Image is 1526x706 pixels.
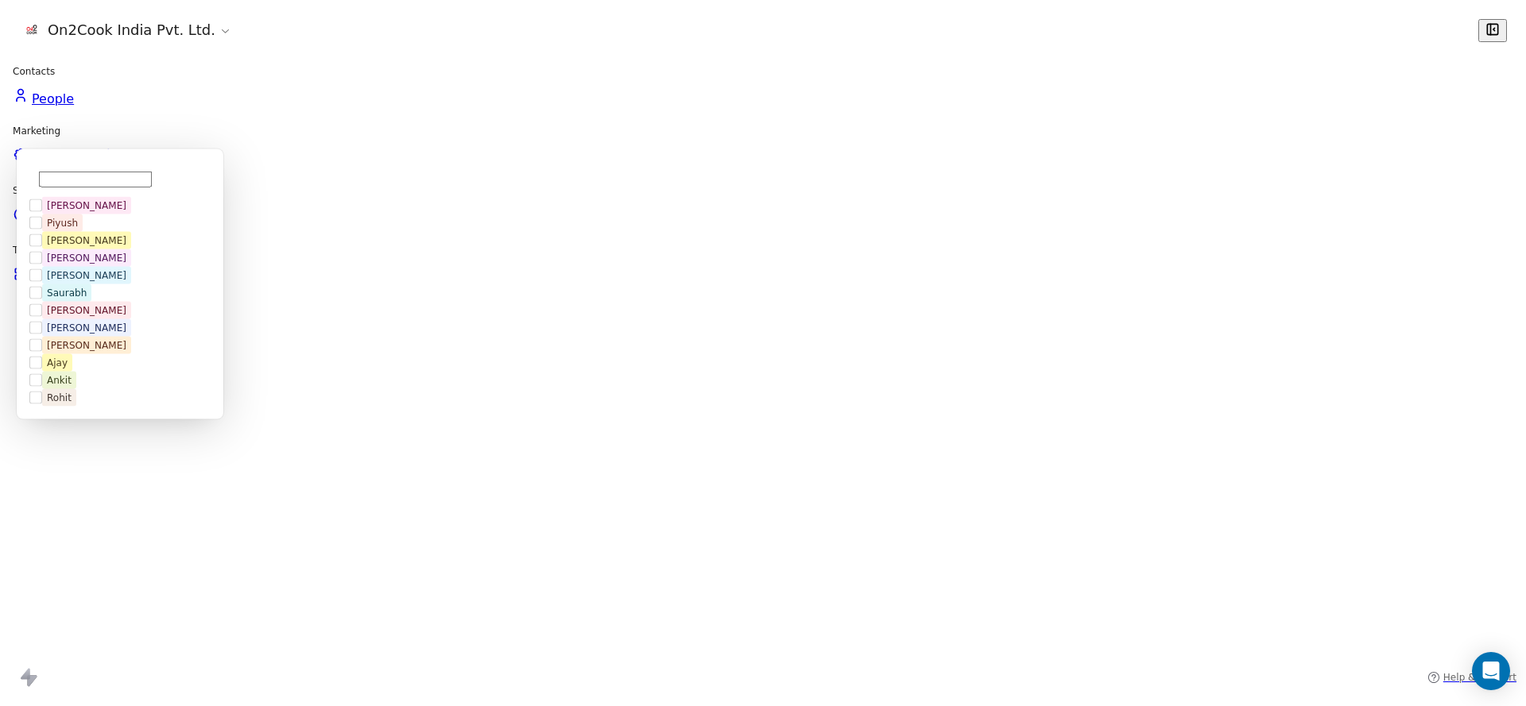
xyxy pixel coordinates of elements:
[47,391,72,405] div: Rohit
[47,216,78,230] div: Piyush
[47,303,126,318] div: [PERSON_NAME]
[47,286,87,300] div: Saurabh
[47,268,126,283] div: [PERSON_NAME]
[47,199,126,213] div: [PERSON_NAME]
[47,251,126,265] div: [PERSON_NAME]
[47,321,126,335] div: [PERSON_NAME]
[47,233,126,248] div: [PERSON_NAME]
[47,356,68,370] div: Ajay
[29,197,211,407] div: Suggestions
[47,373,72,388] div: Ankit
[47,338,126,353] div: [PERSON_NAME]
